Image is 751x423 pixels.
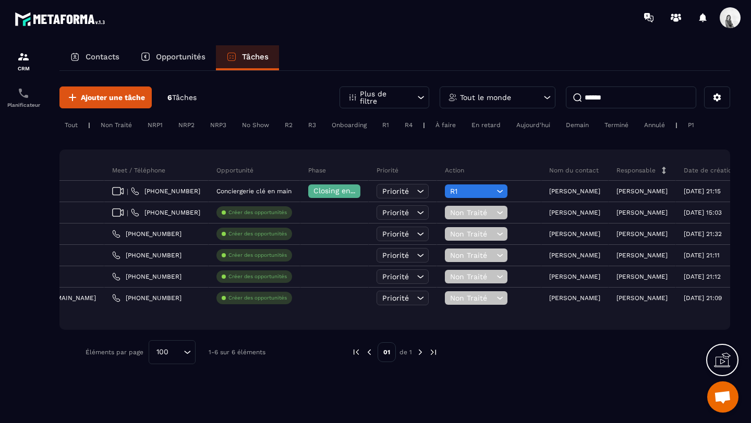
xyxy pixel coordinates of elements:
[399,348,412,356] p: de 1
[616,252,668,259] p: [PERSON_NAME]
[616,188,668,195] p: [PERSON_NAME]
[303,119,321,131] div: R3
[156,52,205,61] p: Opportunités
[378,342,396,362] p: 01
[365,347,374,357] img: prev
[228,294,287,302] p: Créer des opportunités
[549,294,600,302] p: [PERSON_NAME]
[112,230,181,238] a: [PHONE_NUMBER]
[382,294,409,302] span: Priorité
[167,93,197,103] p: 6
[377,166,398,175] p: Priorité
[684,209,722,216] p: [DATE] 15:03
[216,166,253,175] p: Opportunité
[228,230,287,238] p: Créer des opportunités
[382,230,409,238] span: Priorité
[242,52,269,61] p: Tâches
[429,347,438,357] img: next
[81,92,145,103] span: Ajouter une tâche
[616,209,668,216] p: [PERSON_NAME]
[616,273,668,280] p: [PERSON_NAME]
[377,119,394,131] div: R1
[382,208,409,217] span: Priorité
[3,79,44,116] a: schedulerschedulerPlanificateur
[216,188,292,195] p: Conciergerie clé en main
[86,52,119,61] p: Contacts
[616,166,656,175] p: Responsable
[142,119,168,131] div: NRP1
[430,119,461,131] div: À faire
[3,66,44,71] p: CRM
[382,251,409,259] span: Priorité
[17,87,30,99] img: scheduler
[599,119,634,131] div: Terminé
[416,347,425,357] img: next
[308,166,326,175] p: Phase
[549,230,600,238] p: [PERSON_NAME]
[549,188,600,195] p: [PERSON_NAME]
[684,252,720,259] p: [DATE] 21:11
[399,119,418,131] div: R4
[127,188,128,195] span: |
[423,121,425,129] p: |
[450,230,494,238] span: Non Traité
[228,273,287,280] p: Créer des opportunités
[228,252,287,259] p: Créer des opportunités
[59,86,152,108] button: Ajouter une tâche
[360,90,406,105] p: Plus de filtre
[172,346,181,358] input: Search for option
[549,209,600,216] p: [PERSON_NAME]
[131,187,200,195] a: [PHONE_NUMBER]
[466,119,506,131] div: En retard
[280,119,298,131] div: R2
[313,186,373,195] span: Closing en cours
[59,45,130,70] a: Contacts
[130,45,216,70] a: Opportunités
[86,349,143,356] p: Éléments par page
[707,381,738,413] div: Ouvrir le chat
[616,230,668,238] p: [PERSON_NAME]
[561,119,594,131] div: Demain
[112,251,181,259] a: [PHONE_NUMBER]
[228,209,287,216] p: Créer des opportunités
[683,119,699,131] div: P1
[131,208,200,217] a: [PHONE_NUMBER]
[460,94,511,101] p: Tout le monde
[549,252,600,259] p: [PERSON_NAME]
[172,93,197,102] span: Tâches
[675,121,677,129] p: |
[205,119,232,131] div: NRP3
[684,188,721,195] p: [DATE] 21:15
[326,119,372,131] div: Onboarding
[616,294,668,302] p: [PERSON_NAME]
[382,187,409,195] span: Priorité
[450,187,494,195] span: R1
[59,119,83,131] div: Tout
[684,230,722,238] p: [DATE] 21:32
[127,209,128,217] span: |
[511,119,555,131] div: Aujourd'hui
[112,166,165,175] p: Meet / Téléphone
[445,166,464,175] p: Action
[95,119,137,131] div: Non Traité
[17,51,30,63] img: formation
[639,119,670,131] div: Annulé
[173,119,200,131] div: NRP2
[88,121,90,129] p: |
[450,208,494,217] span: Non Traité
[209,349,265,356] p: 1-6 sur 6 éléments
[450,294,494,302] span: Non Traité
[3,102,44,108] p: Planificateur
[352,347,361,357] img: prev
[684,294,722,302] p: [DATE] 21:09
[684,273,721,280] p: [DATE] 21:12
[549,273,600,280] p: [PERSON_NAME]
[149,340,196,364] div: Search for option
[112,272,181,281] a: [PHONE_NUMBER]
[3,43,44,79] a: formationformationCRM
[15,9,108,29] img: logo
[382,272,409,281] span: Priorité
[112,294,181,302] a: [PHONE_NUMBER]
[237,119,274,131] div: No Show
[153,346,172,358] span: 100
